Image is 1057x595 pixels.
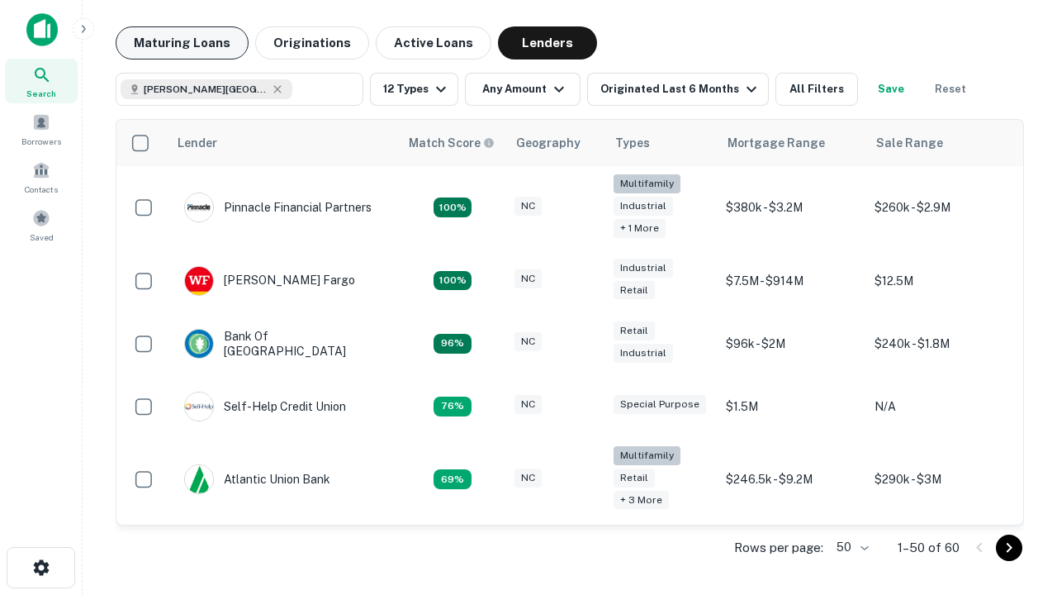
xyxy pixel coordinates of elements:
[775,73,858,106] button: All Filters
[614,469,655,488] div: Retail
[514,269,542,288] div: NC
[434,271,472,291] div: Matching Properties: 15, hasApolloMatch: undefined
[924,73,977,106] button: Reset
[399,120,506,166] th: Capitalize uses an advanced AI algorithm to match your search with the best lender. The match sco...
[587,73,769,106] button: Originated Last 6 Months
[605,120,718,166] th: Types
[26,13,58,46] img: capitalize-icon.png
[830,535,871,559] div: 50
[514,469,542,488] div: NC
[600,79,761,99] div: Originated Last 6 Months
[25,183,58,196] span: Contacts
[5,202,78,247] a: Saved
[185,330,213,358] img: picture
[614,281,655,300] div: Retail
[866,250,1015,312] td: $12.5M
[718,120,866,166] th: Mortgage Range
[26,87,56,100] span: Search
[718,166,866,250] td: $380k - $3.2M
[506,120,605,166] th: Geography
[614,344,673,363] div: Industrial
[434,334,472,354] div: Matching Properties: 14, hasApolloMatch: undefined
[409,134,491,152] h6: Match Score
[614,174,680,193] div: Multifamily
[465,73,581,106] button: Any Amount
[434,198,472,217] div: Matching Properties: 26, hasApolloMatch: undefined
[5,155,78,199] a: Contacts
[178,133,217,153] div: Lender
[866,312,1015,375] td: $240k - $1.8M
[514,332,542,351] div: NC
[718,375,866,438] td: $1.5M
[614,259,673,278] div: Industrial
[184,329,382,359] div: Bank Of [GEOGRAPHIC_DATA]
[184,392,346,421] div: Self-help Credit Union
[185,193,213,221] img: picture
[5,59,78,103] a: Search
[866,120,1015,166] th: Sale Range
[185,393,213,421] img: picture
[876,133,943,153] div: Sale Range
[734,538,823,558] p: Rows per page:
[615,133,650,153] div: Types
[498,26,597,59] button: Lenders
[614,321,655,340] div: Retail
[376,26,491,59] button: Active Loans
[434,397,472,416] div: Matching Properties: 11, hasApolloMatch: undefined
[866,438,1015,521] td: $290k - $3M
[168,120,399,166] th: Lender
[514,197,542,216] div: NC
[184,266,355,296] div: [PERSON_NAME] Fargo
[614,491,669,510] div: + 3 more
[5,107,78,151] a: Borrowers
[21,135,61,148] span: Borrowers
[409,134,495,152] div: Capitalize uses an advanced AI algorithm to match your search with the best lender. The match sco...
[144,82,268,97] span: [PERSON_NAME][GEOGRAPHIC_DATA], [GEOGRAPHIC_DATA]
[974,410,1057,489] iframe: Chat Widget
[866,166,1015,250] td: $260k - $2.9M
[865,73,917,106] button: Save your search to get updates of matches that match your search criteria.
[718,438,866,521] td: $246.5k - $9.2M
[614,446,680,465] div: Multifamily
[30,231,54,244] span: Saved
[434,469,472,489] div: Matching Properties: 10, hasApolloMatch: undefined
[514,395,542,414] div: NC
[116,26,249,59] button: Maturing Loans
[728,133,825,153] div: Mortgage Range
[718,250,866,312] td: $7.5M - $914M
[614,395,706,414] div: Special Purpose
[866,375,1015,438] td: N/A
[898,538,960,558] p: 1–50 of 60
[185,465,213,493] img: picture
[614,219,666,238] div: + 1 more
[255,26,369,59] button: Originations
[614,197,673,216] div: Industrial
[184,193,372,222] div: Pinnacle Financial Partners
[516,133,581,153] div: Geography
[184,464,330,494] div: Atlantic Union Bank
[718,312,866,375] td: $96k - $2M
[185,267,213,295] img: picture
[996,535,1022,561] button: Go to next page
[370,73,458,106] button: 12 Types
